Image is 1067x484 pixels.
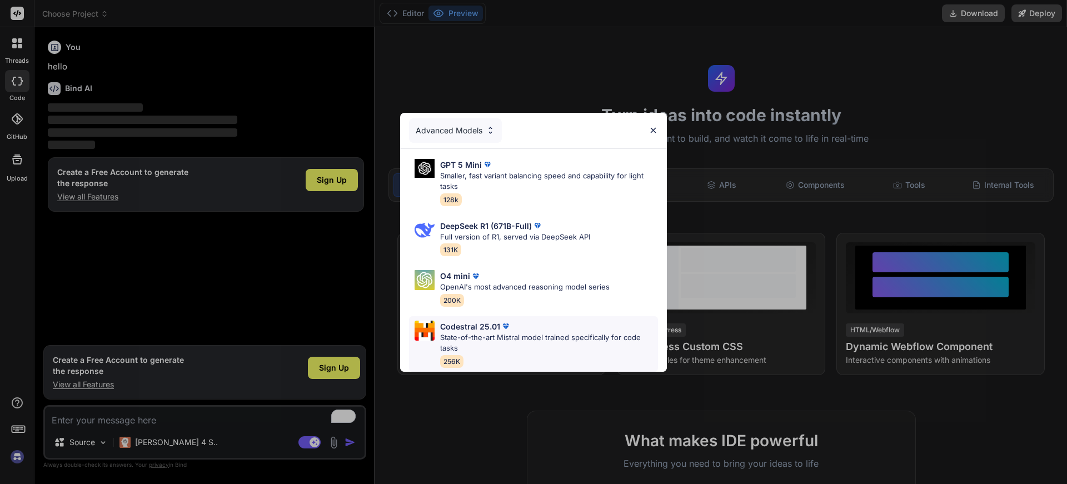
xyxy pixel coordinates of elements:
img: Pick Models [415,321,435,341]
img: Pick Models [415,270,435,290]
img: Pick Models [415,159,435,178]
p: Smaller, fast variant balancing speed and capability for light tasks [440,171,658,192]
img: Pick Models [486,126,495,135]
p: DeepSeek R1 (671B-Full) [440,220,532,232]
p: Codestral 25.01 [440,321,500,332]
img: premium [470,271,481,282]
img: premium [500,321,511,332]
p: OpenAI's most advanced reasoning model series [440,282,610,293]
span: 128k [440,193,462,206]
p: GPT 5 Mini [440,159,482,171]
p: Full version of R1, served via DeepSeek API [440,232,590,243]
img: premium [482,159,493,170]
p: State-of-the-art Mistral model trained specifically for code tasks [440,332,658,354]
span: 131K [440,243,461,256]
span: 200K [440,294,464,307]
img: Pick Models [415,220,435,240]
img: close [649,126,658,135]
div: Advanced Models [409,118,502,143]
img: premium [532,220,543,231]
span: 256K [440,355,463,368]
p: O4 mini [440,270,470,282]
